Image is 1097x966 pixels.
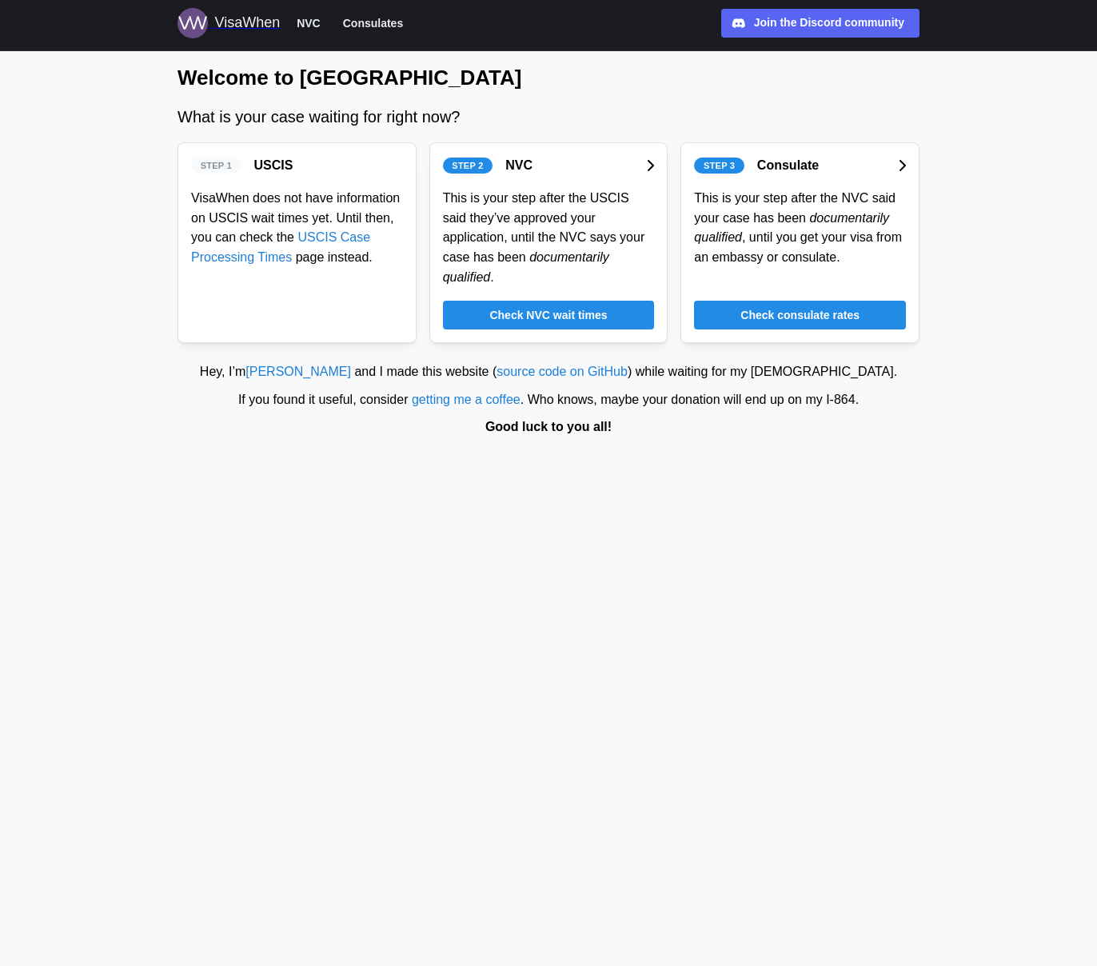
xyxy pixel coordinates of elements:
[191,189,403,268] div: VisaWhen does not have information on USCIS wait times yet. Until then, you can check the page in...
[178,8,208,38] img: Logo for VisaWhen
[721,9,919,38] a: Join the Discord community
[452,158,483,173] span: Step 2
[740,301,860,329] span: Check consulate rates
[757,156,819,176] div: Consulate
[297,14,321,33] span: NVC
[505,156,533,176] div: NVC
[412,393,521,406] a: getting me a coffee
[254,156,293,176] div: USCIS
[694,156,906,176] a: Step 3Consulate
[201,158,232,173] span: Step 1
[443,189,655,288] div: This is your step after the USCIS said they’ve approved your application, until the NVC says your...
[8,417,1089,437] div: Good luck to you all!
[443,250,609,284] em: documentarily qualified
[214,12,280,34] div: VisaWhen
[443,301,655,329] a: Check NVC wait times
[694,301,906,329] a: Check consulate rates
[245,365,351,378] a: [PERSON_NAME]
[178,8,280,38] a: Logo for VisaWhen VisaWhen
[489,301,607,329] span: Check NVC wait times
[497,365,628,378] a: source code on GitHub
[343,14,403,33] span: Consulates
[336,13,410,34] button: Consulates
[8,362,1089,382] div: Hey, I’m and I made this website ( ) while waiting for my [DEMOGRAPHIC_DATA].
[178,105,919,130] div: What is your case waiting for right now?
[8,390,1089,410] div: If you found it useful, consider . Who knows, maybe your donation will end up on my I‑864.
[694,189,906,268] div: This is your step after the NVC said your case has been , until you get your visa from an embassy...
[704,158,735,173] span: Step 3
[289,13,328,34] button: NVC
[178,64,919,92] h1: Welcome to [GEOGRAPHIC_DATA]
[443,156,655,176] a: Step 2NVC
[754,14,904,32] div: Join the Discord community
